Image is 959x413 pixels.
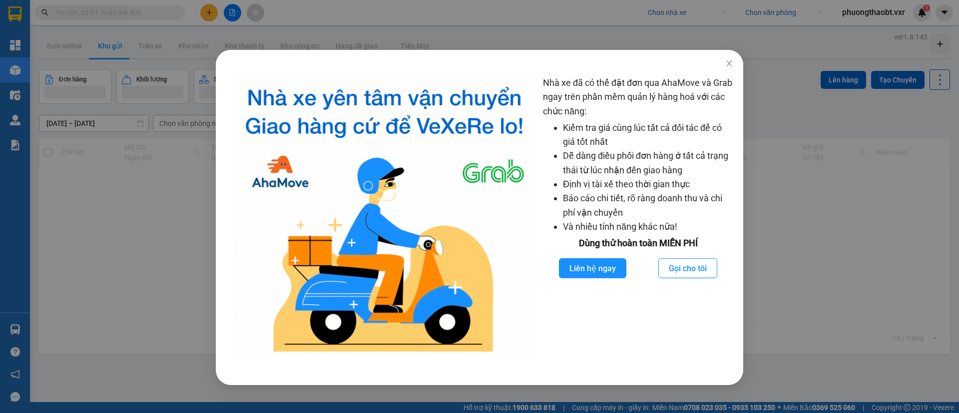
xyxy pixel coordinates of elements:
span: Gọi cho tôi [669,262,707,275]
button: Close [715,50,743,78]
li: Dễ dàng điều phối đơn hàng ở tất cả trạng thái từ lúc nhận đến giao hàng [563,149,733,177]
div: Dùng thử hoàn toàn MIỄN PHÍ [543,236,733,250]
span: Liên hệ ngay [569,262,616,275]
button: Gọi cho tôi [658,258,717,278]
li: Định vị tài xế theo thời gian thực [563,177,733,191]
li: Báo cáo chi tiết, rõ ràng doanh thu và chi phí vận chuyển [563,191,733,220]
li: Kiểm tra giá cùng lúc tất cả đối tác để có giá tốt nhất [563,121,733,149]
button: Liên hệ ngay [559,258,626,278]
span: close [725,59,733,67]
div: Nhà xe đã có thể đặt đơn qua AhaMove và Grab ngay trên phần mềm quản lý hàng hoá với các chức năng: [543,76,733,360]
img: logo [234,76,535,360]
li: Và nhiều tính năng khác nữa! [563,220,733,234]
